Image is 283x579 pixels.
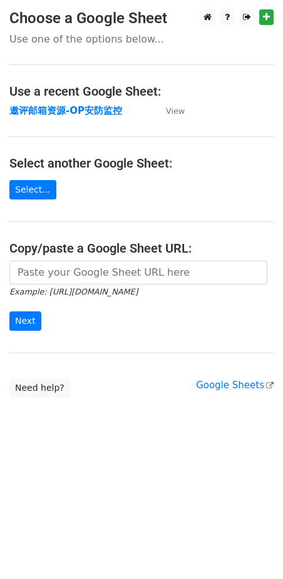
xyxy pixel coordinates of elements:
[9,241,274,256] h4: Copy/paste a Google Sheet URL:
[196,380,274,391] a: Google Sheets
[9,156,274,171] h4: Select another Google Sheet:
[9,33,274,46] p: Use one of the options below...
[9,180,56,199] a: Select...
[153,105,185,116] a: View
[9,287,138,296] small: Example: [URL][DOMAIN_NAME]
[9,9,274,28] h3: Choose a Google Sheet
[9,105,122,116] a: 邀评邮箱资源-OP安防监控
[9,84,274,99] h4: Use a recent Google Sheet:
[166,106,185,116] small: View
[9,378,70,398] a: Need help?
[9,311,41,331] input: Next
[9,261,267,284] input: Paste your Google Sheet URL here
